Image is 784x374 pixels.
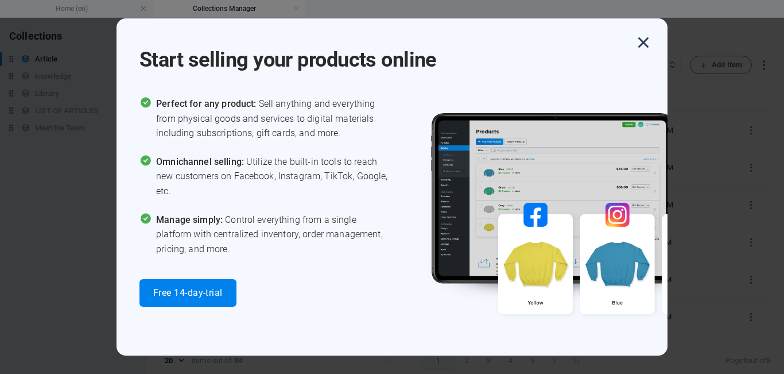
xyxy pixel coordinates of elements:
h1: Start selling your products online [139,32,633,74]
span: Omnichannel selling: [156,156,246,167]
span: Control everything from a single platform with centralized inventory, order management, pricing, ... [156,213,392,257]
span: Free 14-day-trial [153,288,223,298]
span: Utilize the built-in tools to reach new customers on Facebook, Instagram, TikTok, Google, etc. [156,155,392,199]
span: Sell anything and everything from physical goods and services to digital materials including subs... [156,97,392,141]
span: Perfect for any product: [156,98,258,109]
button: Free 14-day-trial [139,279,236,307]
span: Manage simply: [156,214,225,225]
img: promo_image.png [412,97,756,348]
